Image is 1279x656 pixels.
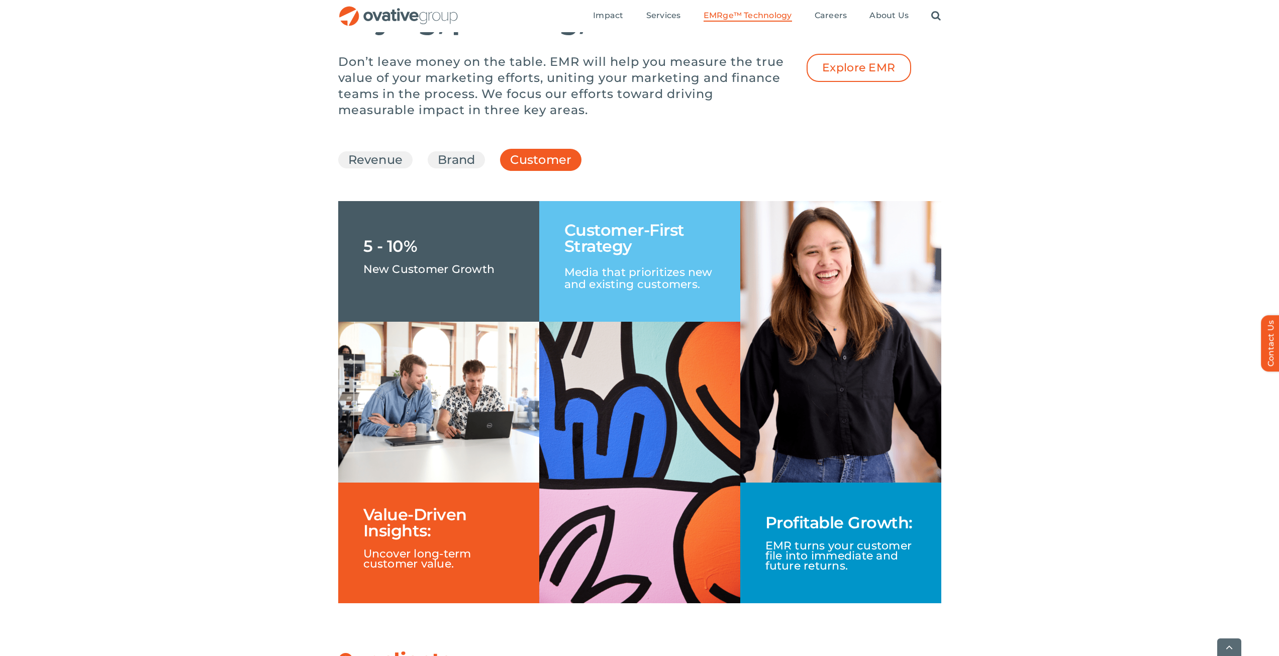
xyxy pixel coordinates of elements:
[539,322,740,603] img: Customer Collage – Middle
[931,11,941,22] a: Search
[765,531,916,571] p: EMR turns your customer file into immediate and future returns.
[363,238,418,254] h1: 5 - 10%
[646,11,681,22] a: Services
[338,322,539,483] img: Customer Collage – Left
[740,201,941,483] img: Customer Collage – Right
[815,11,847,21] span: Careers
[815,11,847,22] a: Careers
[510,151,571,173] a: Customer
[593,11,623,21] span: Impact
[363,254,495,274] p: New Customer Growth
[807,54,911,82] a: Explore EMR
[363,507,514,539] h1: Value-Driven Insights:
[348,151,403,168] a: Revenue
[593,11,623,22] a: Impact
[363,539,514,569] p: Uncover long-term customer value.
[704,11,792,21] span: EMRge™ Technology
[765,515,913,531] h1: Profitable Growth:
[869,11,909,22] a: About Us
[338,54,791,118] p: Don’t leave money on the table. EMR will help you measure the true value of your marketing effort...
[564,222,715,254] h1: Customer-First Strategy
[338,5,459,15] a: OG_Full_horizontal_RGB
[869,11,909,21] span: About Us
[338,146,941,173] ul: Post Filters
[564,254,715,291] p: Media that prioritizes new and existing customers.
[646,11,681,21] span: Services
[438,151,475,168] a: Brand
[704,11,792,22] a: EMRge™ Technology
[822,61,896,74] span: Explore EMR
